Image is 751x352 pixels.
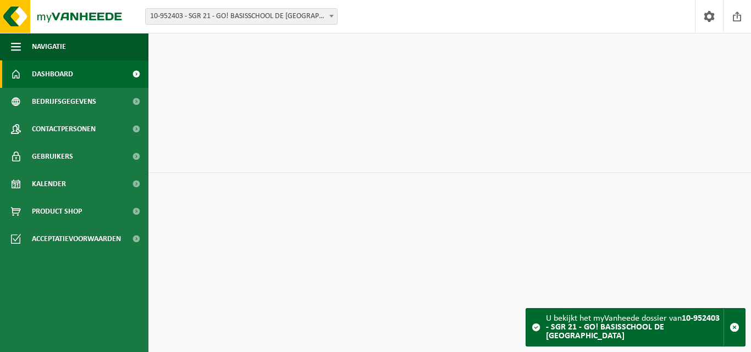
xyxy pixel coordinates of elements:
div: U bekijkt het myVanheede dossier van [546,309,724,346]
span: Kalender [32,170,66,198]
iframe: chat widget [5,328,184,352]
span: Product Shop [32,198,82,225]
span: 10-952403 - SGR 21 - GO! BASISSCHOOL DE BROEBELSCHOOL - OUDENAARDE [145,8,338,25]
span: Contactpersonen [32,115,96,143]
span: 10-952403 - SGR 21 - GO! BASISSCHOOL DE BROEBELSCHOOL - OUDENAARDE [146,9,337,24]
span: Acceptatievoorwaarden [32,225,121,253]
span: Bedrijfsgegevens [32,88,96,115]
span: Gebruikers [32,143,73,170]
span: Navigatie [32,33,66,60]
span: Dashboard [32,60,73,88]
strong: 10-952403 - SGR 21 - GO! BASISSCHOOL DE [GEOGRAPHIC_DATA] [546,314,720,340]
